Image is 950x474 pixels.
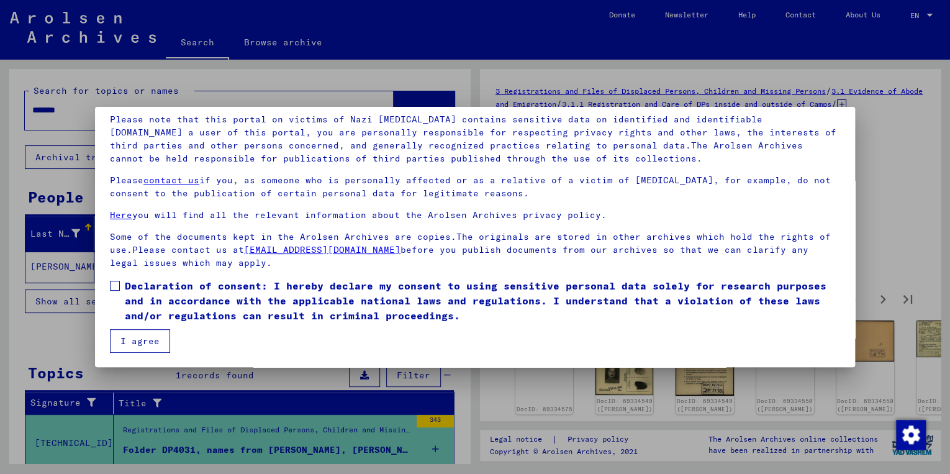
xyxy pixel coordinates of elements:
[244,244,400,255] a: [EMAIL_ADDRESS][DOMAIN_NAME]
[110,174,840,200] p: Please if you, as someone who is personally affected or as a relative of a victim of [MEDICAL_DAT...
[895,419,925,449] div: Change consent
[110,230,840,270] p: Some of the documents kept in the Arolsen Archives are copies.The originals are stored in other a...
[143,175,199,186] a: contact us
[896,420,926,450] img: Change consent
[125,278,840,323] span: Declaration of consent: I hereby declare my consent to using sensitive personal data solely for r...
[110,329,170,353] button: I agree
[110,209,132,221] a: Here
[110,113,840,165] p: Please note that this portal on victims of Nazi [MEDICAL_DATA] contains sensitive data on identif...
[110,209,840,222] p: you will find all the relevant information about the Arolsen Archives privacy policy.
